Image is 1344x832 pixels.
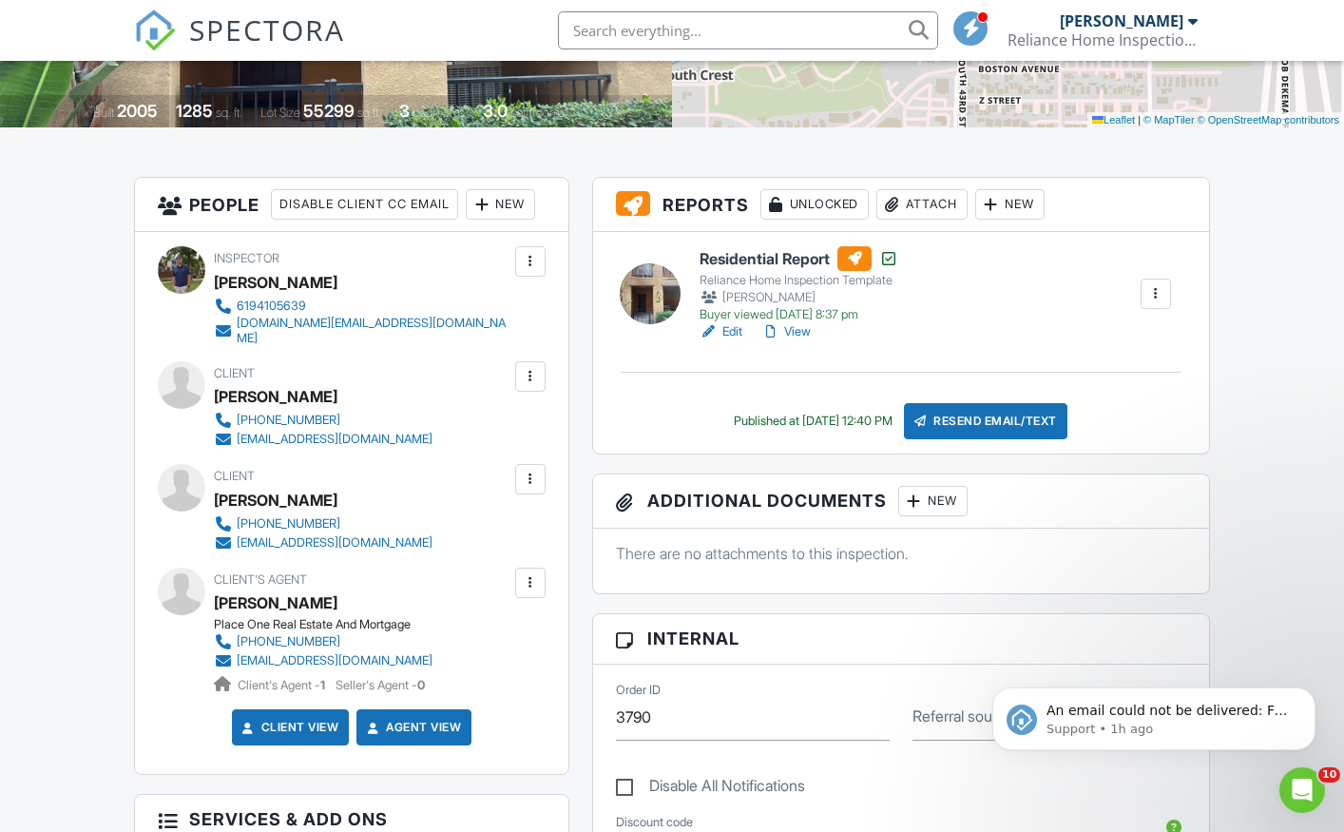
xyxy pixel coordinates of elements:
p: There are no attachments to this inspection. [616,543,1186,564]
span: 10 [1318,767,1340,783]
span: | [1138,114,1141,126]
div: Resend Email/Text [904,403,1067,439]
div: [PHONE_NUMBER] [237,634,340,649]
label: Discount code [616,814,693,831]
div: 2005 [117,101,158,121]
div: Reliance Home Inspection Template [700,273,898,288]
span: sq. ft. [216,106,242,120]
img: The Best Home Inspection Software - Spectora [134,10,176,51]
a: Leaflet [1092,114,1135,126]
span: Built [93,106,114,120]
h6: Residential Report [700,246,898,271]
div: Unlocked [760,189,869,220]
a: Client View [239,718,339,737]
div: [EMAIL_ADDRESS][DOMAIN_NAME] [237,432,432,447]
strong: 1 [320,678,325,692]
div: Published at [DATE] 12:40 PM [734,414,893,429]
span: sq.ft. [357,106,381,120]
div: 3 [399,101,410,121]
span: Client [214,366,255,380]
div: [EMAIL_ADDRESS][DOMAIN_NAME] [237,535,432,551]
a: [PHONE_NUMBER] [214,632,432,651]
label: Order ID [616,682,661,699]
iframe: Intercom notifications message [964,648,1344,781]
a: Agent View [363,718,461,737]
span: Seller's Agent - [336,678,425,692]
div: Buyer viewed [DATE] 8:37 pm [700,307,898,322]
h3: Internal [593,614,1209,664]
span: SPECTORA [189,10,345,49]
span: Lot Size [260,106,300,120]
label: Disable All Notifications [616,777,805,801]
h3: Reports [593,178,1209,232]
h3: Additional Documents [593,474,1209,529]
a: Edit [700,322,742,341]
a: [PERSON_NAME] [214,589,337,617]
div: New [898,486,968,516]
div: Attach [876,189,968,220]
div: New [466,189,535,220]
span: bathrooms [510,106,565,120]
span: Client's Agent [214,572,307,587]
div: [PHONE_NUMBER] [237,516,340,532]
div: [PERSON_NAME] [700,288,898,307]
a: SPECTORA [134,26,345,66]
span: bedrooms [413,106,465,120]
strong: 0 [417,678,425,692]
div: [EMAIL_ADDRESS][DOMAIN_NAME] [237,653,432,668]
div: Disable Client CC Email [271,189,458,220]
div: [PERSON_NAME] [214,486,337,514]
a: 6194105639 [214,297,509,316]
div: [PERSON_NAME] [214,268,337,297]
div: Place One Real Estate And Mortgage [214,617,448,632]
span: Client's Agent - [238,678,328,692]
div: [PERSON_NAME] [214,382,337,411]
div: 3.0 [483,101,508,121]
label: Referral source [912,706,1014,726]
h3: People [135,178,567,232]
span: Client [214,469,255,483]
div: New [975,189,1045,220]
a: [DOMAIN_NAME][EMAIL_ADDRESS][DOMAIN_NAME] [214,316,509,346]
a: Residential Report Reliance Home Inspection Template [PERSON_NAME] Buyer viewed [DATE] 8:37 pm [700,246,898,322]
iframe: Intercom live chat [1279,767,1325,813]
div: [DOMAIN_NAME][EMAIL_ADDRESS][DOMAIN_NAME] [237,316,509,346]
a: [PHONE_NUMBER] [214,514,432,533]
a: View [761,322,811,341]
a: © MapTiler [1143,114,1195,126]
span: Inspector [214,251,279,265]
a: © OpenStreetMap contributors [1198,114,1339,126]
a: [EMAIL_ADDRESS][DOMAIN_NAME] [214,651,432,670]
a: [EMAIL_ADDRESS][DOMAIN_NAME] [214,430,432,449]
a: [PHONE_NUMBER] [214,411,432,430]
div: [PHONE_NUMBER] [237,413,340,428]
div: 55299 [303,101,355,121]
input: Search everything... [558,11,938,49]
a: [EMAIL_ADDRESS][DOMAIN_NAME] [214,533,432,552]
div: 6194105639 [237,299,306,314]
div: 1285 [176,101,213,121]
div: [PERSON_NAME] [1060,11,1183,30]
div: Reliance Home Inspection San Diego [1008,30,1198,49]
